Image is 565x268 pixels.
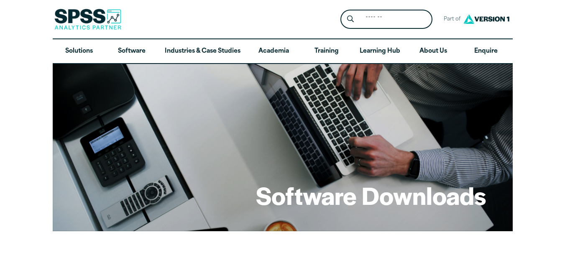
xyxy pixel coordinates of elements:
a: Enquire [460,39,512,64]
form: Site Header Search Form [340,10,432,29]
a: Software [105,39,158,64]
h1: Software Downloads [256,179,486,212]
a: Learning Hub [353,39,407,64]
a: Academia [247,39,300,64]
svg: Search magnifying glass icon [347,15,354,23]
img: Version1 Logo [461,11,511,27]
span: Part of [439,13,461,26]
a: Solutions [53,39,105,64]
a: Training [300,39,353,64]
nav: Desktop version of site main menu [53,39,513,64]
a: Industries & Case Studies [158,39,247,64]
button: Search magnifying glass icon [343,12,358,27]
a: About Us [407,39,460,64]
img: SPSS Analytics Partner [54,9,121,30]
